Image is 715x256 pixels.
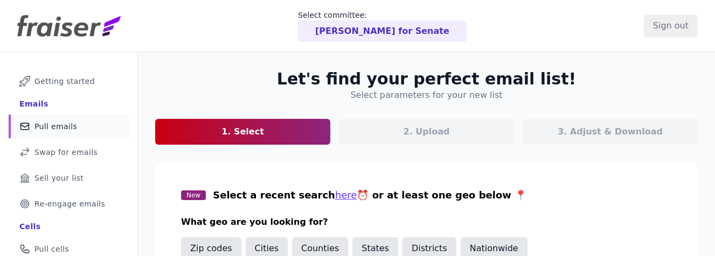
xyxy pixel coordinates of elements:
a: Swap for emails [9,140,129,164]
p: [PERSON_NAME] for Senate [315,25,449,38]
a: Re-engage emails [9,192,129,216]
h3: What geo are you looking for? [181,216,672,229]
a: Select committee: [PERSON_NAME] for Senate [298,10,467,42]
a: Pull emails [9,115,129,138]
div: Emails [19,98,48,109]
h2: Let's find your perfect email list! [277,69,576,89]
span: Pull cells [34,244,69,254]
p: Select committee: [298,10,467,20]
span: New [181,190,206,200]
img: Fraiser Logo [17,15,121,37]
p: 2. Upload [404,125,450,138]
input: Sign out [644,15,698,37]
h4: Select parameters for your new list [350,89,502,102]
span: Getting started [34,76,95,87]
a: Sell your list [9,166,129,190]
a: Getting started [9,69,129,93]
div: Cells [19,221,40,232]
span: Sell your list [34,173,84,183]
span: Swap for emails [34,147,98,158]
p: 1. Select [221,125,264,138]
span: Pull emails [34,121,77,132]
p: 3. Adjust & Download [558,125,663,138]
span: Select a recent search ⏰ or at least one geo below 📍 [213,189,526,201]
span: Re-engage emails [34,198,105,209]
button: here [335,188,357,203]
a: 1. Select [155,119,330,145]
